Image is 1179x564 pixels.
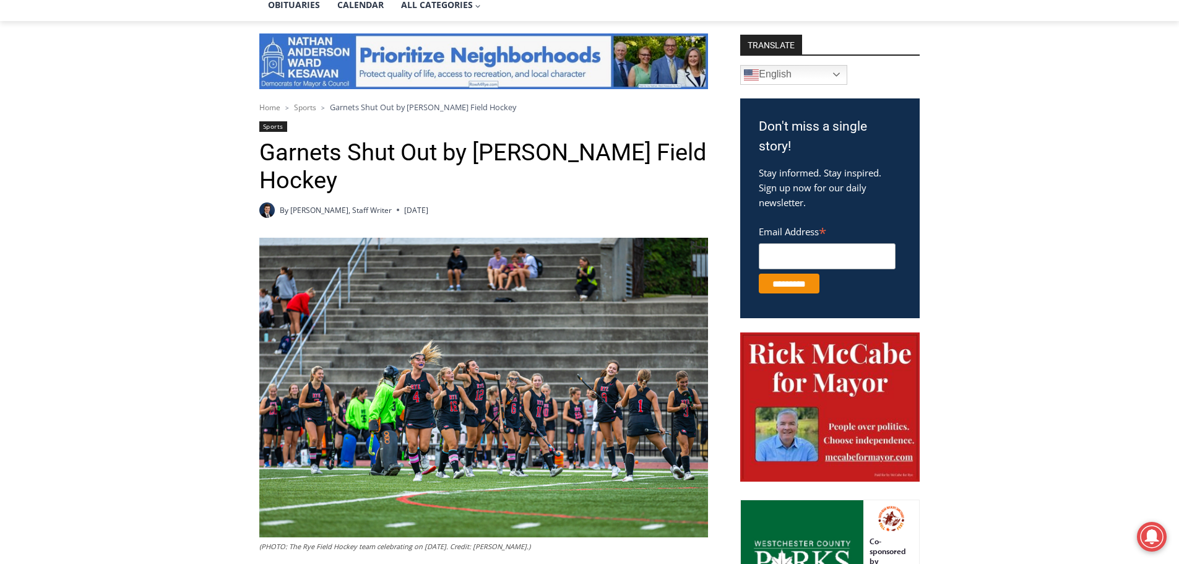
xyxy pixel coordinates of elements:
label: Email Address [759,219,896,241]
a: Author image [259,202,275,218]
div: 1 [129,105,135,117]
h1: Garnets Shut Out by [PERSON_NAME] Field Hockey [259,139,708,195]
a: English [740,65,847,85]
nav: Breadcrumbs [259,101,708,113]
figcaption: (PHOTO: The Rye Field Hockey team celebrating on [DATE]. Credit: [PERSON_NAME].) [259,541,708,552]
div: Co-sponsored by Westchester County Parks [129,37,173,102]
div: 6 [144,105,150,117]
img: en [744,67,759,82]
a: Home [259,102,280,113]
span: Garnets Shut Out by [PERSON_NAME] Field Hockey [330,102,516,113]
span: By [280,204,288,216]
img: (PHOTO: The Rye Field Hockey team celebrating on September 16, 2025. Credit: Maureen Tsuchida.) [259,238,708,537]
span: Intern @ [DOMAIN_NAME] [324,123,574,151]
h4: [PERSON_NAME] Read Sanctuary Fall Fest: [DATE] [10,124,158,153]
h3: Don't miss a single story! [759,117,901,156]
div: "[PERSON_NAME] and I covered the [DATE] Parade, which was a really eye opening experience as I ha... [313,1,585,120]
a: Intern @ [DOMAIN_NAME] [298,120,600,154]
a: Sports [294,102,316,113]
img: s_800_29ca6ca9-f6cc-433c-a631-14f6620ca39b.jpeg [1,1,123,123]
a: Sports [259,121,287,132]
img: Charlie Morris headshot PROFESSIONAL HEADSHOT [259,202,275,218]
a: [PERSON_NAME] Read Sanctuary Fall Fest: [DATE] [1,123,179,154]
strong: TRANSLATE [740,35,802,54]
a: [PERSON_NAME], Staff Writer [290,205,392,215]
p: Stay informed. Stay inspired. Sign up now for our daily newsletter. [759,165,901,210]
span: > [321,103,325,112]
span: > [285,103,289,112]
img: McCabe for Mayor [740,332,920,482]
div: / [138,105,141,117]
time: [DATE] [404,204,428,216]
